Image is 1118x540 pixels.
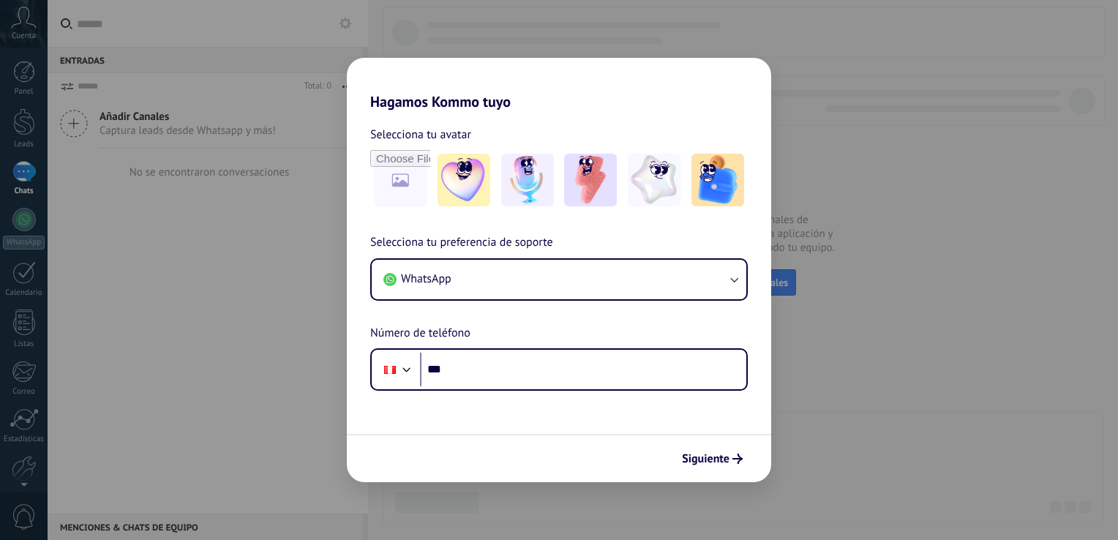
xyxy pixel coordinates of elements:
[401,271,451,286] span: WhatsApp
[376,354,404,385] div: Peru: + 51
[370,125,471,144] span: Selecciona tu avatar
[501,154,554,206] img: -2.jpeg
[691,154,744,206] img: -5.jpeg
[372,260,746,299] button: WhatsApp
[347,58,771,110] h2: Hagamos Kommo tuyo
[438,154,490,206] img: -1.jpeg
[370,233,553,252] span: Selecciona tu preferencia de soporte
[675,446,749,471] button: Siguiente
[564,154,617,206] img: -3.jpeg
[370,324,470,343] span: Número de teléfono
[628,154,680,206] img: -4.jpeg
[682,454,729,464] span: Siguiente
